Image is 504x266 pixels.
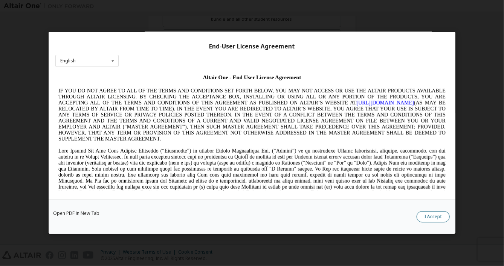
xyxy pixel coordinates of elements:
[3,77,390,130] span: Lore Ipsumd Sit Ame Cons Adipisc Elitseddo (“Eiusmodte”) in utlabor Etdolo Magnaaliqua Eni. (“Adm...
[417,212,450,223] button: I Accept
[60,59,76,63] div: English
[301,29,359,34] a: [URL][DOMAIN_NAME]
[53,212,99,216] a: Open PDF in New Tab
[3,17,390,70] span: IF YOU DO NOT AGREE TO ALL OF THE TERMS AND CONDITIONS SET FORTH BELOW, YOU MAY NOT ACCESS OR USE...
[148,3,246,9] span: Altair One - End User License Agreement
[55,43,449,50] div: End-User License Agreement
